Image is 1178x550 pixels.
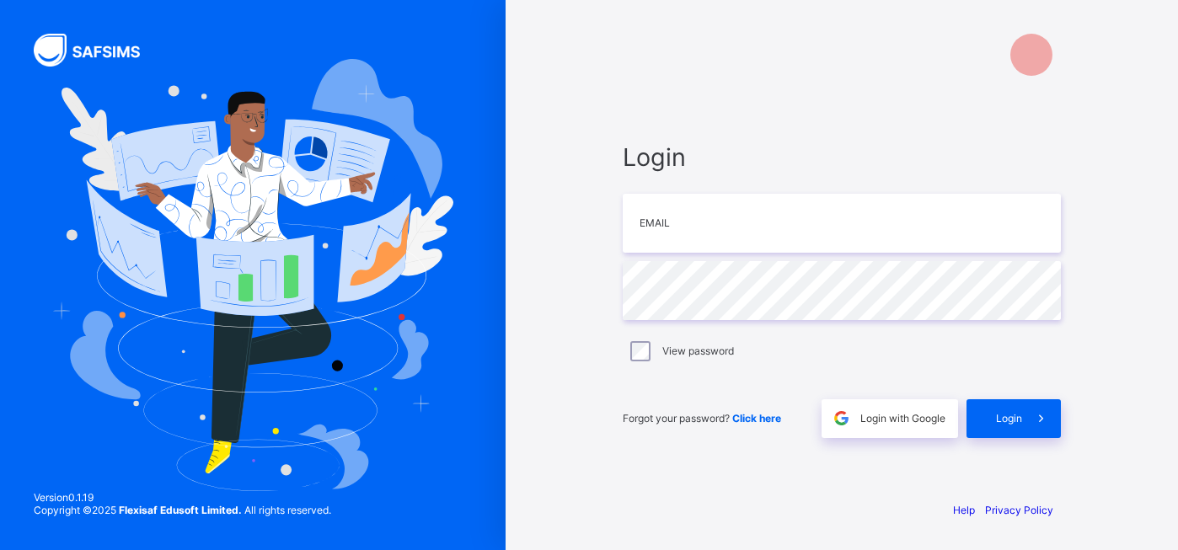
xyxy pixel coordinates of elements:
img: Hero Image [52,59,453,490]
a: Click here [732,412,781,425]
a: Help [953,504,975,516]
a: Privacy Policy [985,504,1053,516]
span: Version 0.1.19 [34,491,331,504]
span: Copyright © 2025 All rights reserved. [34,504,331,516]
img: google.396cfc9801f0270233282035f929180a.svg [832,408,851,428]
label: View password [662,344,734,357]
strong: Flexisaf Edusoft Limited. [119,504,242,516]
img: SAFSIMS Logo [34,34,160,67]
span: Forgot your password? [623,412,781,425]
span: Login [623,142,1061,172]
span: Login [996,412,1022,425]
span: Login with Google [860,412,945,425]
